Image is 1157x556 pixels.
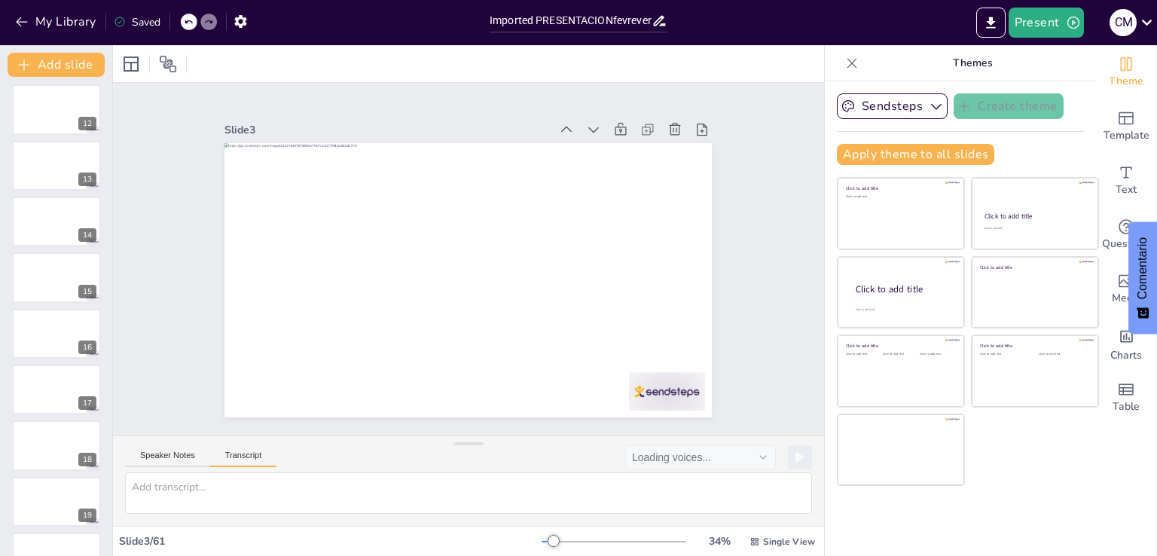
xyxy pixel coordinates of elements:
[1096,154,1156,208] div: Add text boxes
[78,509,96,522] div: 19
[1109,73,1143,90] span: Theme
[1116,182,1137,198] span: Text
[78,285,96,298] div: 15
[1112,290,1141,307] span: Media
[78,117,96,130] div: 12
[1039,353,1086,356] div: Click to add text
[976,8,1006,38] button: Export to PowerPoint
[119,534,542,548] div: Slide 3 / 61
[856,283,952,296] div: Click to add title
[846,343,954,349] div: Click to add title
[985,212,1085,221] div: Click to add title
[920,353,954,356] div: Click to add text
[883,353,917,356] div: Click to add text
[846,353,880,356] div: Click to add text
[701,534,737,548] div: 34 %
[8,53,105,77] button: Add slide
[1102,236,1151,252] span: Questions
[114,15,160,29] div: Saved
[1096,208,1156,262] div: Get real-time input from your audience
[1128,222,1157,335] button: Comentarios - Mostrar encuesta
[12,197,101,246] div: 14
[864,45,1081,81] p: Themes
[856,308,951,312] div: Click to add body
[1110,9,1137,36] div: C M
[490,10,652,32] input: Insert title
[119,52,143,76] div: Layout
[980,353,1027,356] div: Click to add text
[980,343,1088,349] div: Click to add title
[78,173,96,186] div: 13
[1110,347,1142,364] span: Charts
[1009,8,1084,38] button: Present
[159,55,177,73] span: Position
[1096,99,1156,154] div: Add ready made slides
[954,93,1064,119] button: Create theme
[210,451,277,467] button: Transcript
[763,536,815,548] span: Single View
[12,252,101,302] div: 15
[78,453,96,466] div: 18
[1113,399,1140,415] span: Table
[125,451,210,467] button: Speaker Notes
[1096,45,1156,99] div: Change the overall theme
[78,228,96,242] div: 14
[12,477,101,527] div: 19
[12,309,101,359] div: 16
[1096,371,1156,425] div: Add a table
[1096,316,1156,371] div: Add charts and graphs
[846,195,954,199] div: Click to add text
[11,10,102,34] button: My Library
[78,396,96,410] div: 17
[837,144,994,165] button: Apply theme to all slides
[1104,127,1149,144] span: Template
[12,141,101,191] div: 13
[1110,8,1137,38] button: C M
[846,185,954,191] div: Click to add title
[837,93,948,119] button: Sendsteps
[12,84,101,134] div: 12
[78,341,96,354] div: 16
[625,445,776,469] button: Loading voices...
[1136,237,1149,300] font: Comentario
[980,264,1088,270] div: Click to add title
[12,365,101,414] div: 17
[12,420,101,470] div: 18
[984,227,1084,231] div: Click to add text
[1096,262,1156,316] div: Add images, graphics, shapes or video
[788,445,812,469] button: Play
